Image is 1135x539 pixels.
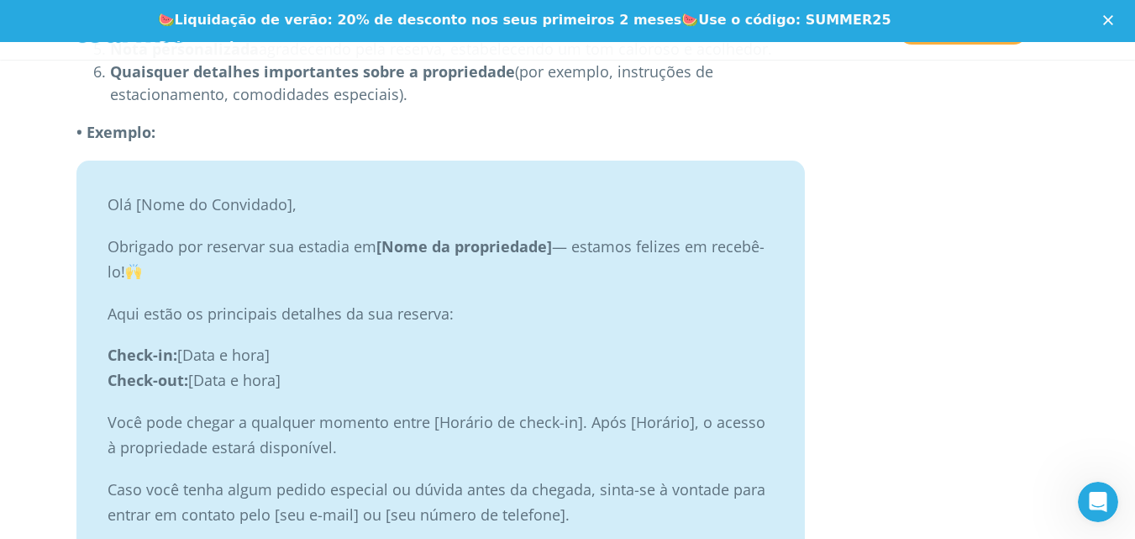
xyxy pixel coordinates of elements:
[681,12,698,28] font: 🍉
[108,194,297,214] font: Olá [Nome do Convidado],
[108,304,454,324] font: Aqui estão os principais detalhes da sua reserva:
[108,236,765,282] font: — estamos felizes em recebê-lo!
[158,39,243,57] a: Saber mais
[108,345,177,365] font: Check-in:
[108,412,765,457] font: Você pode chegar a qualquer momento entre [Horário de check-in]. Após [Horário], o acesso à propr...
[76,122,155,142] font: • Exemplo:
[698,12,891,28] font: Use o código: SUMMER25
[175,12,682,28] font: Liquidação de verão: 20% de desconto nos seus primeiros 2 meses
[108,370,188,390] font: Check-out:
[1103,15,1120,25] div: Fechar
[158,12,175,28] font: 🍉
[108,236,376,256] font: Obrigado por reservar sua estadia em
[188,370,281,390] font: [Data e hora]
[108,479,765,525] font: Caso você tenha algum pedido especial ou dúvida antes da chegada, sinta-se à vontade para entrar ...
[1078,482,1118,522] iframe: Chat ao vivo do Intercom
[177,345,270,365] font: [Data e hora]
[158,39,243,55] font: Saber mais
[110,61,515,82] font: Quaisquer detalhes importantes sobre a propriedade
[376,236,552,256] font: [Nome da propriedade]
